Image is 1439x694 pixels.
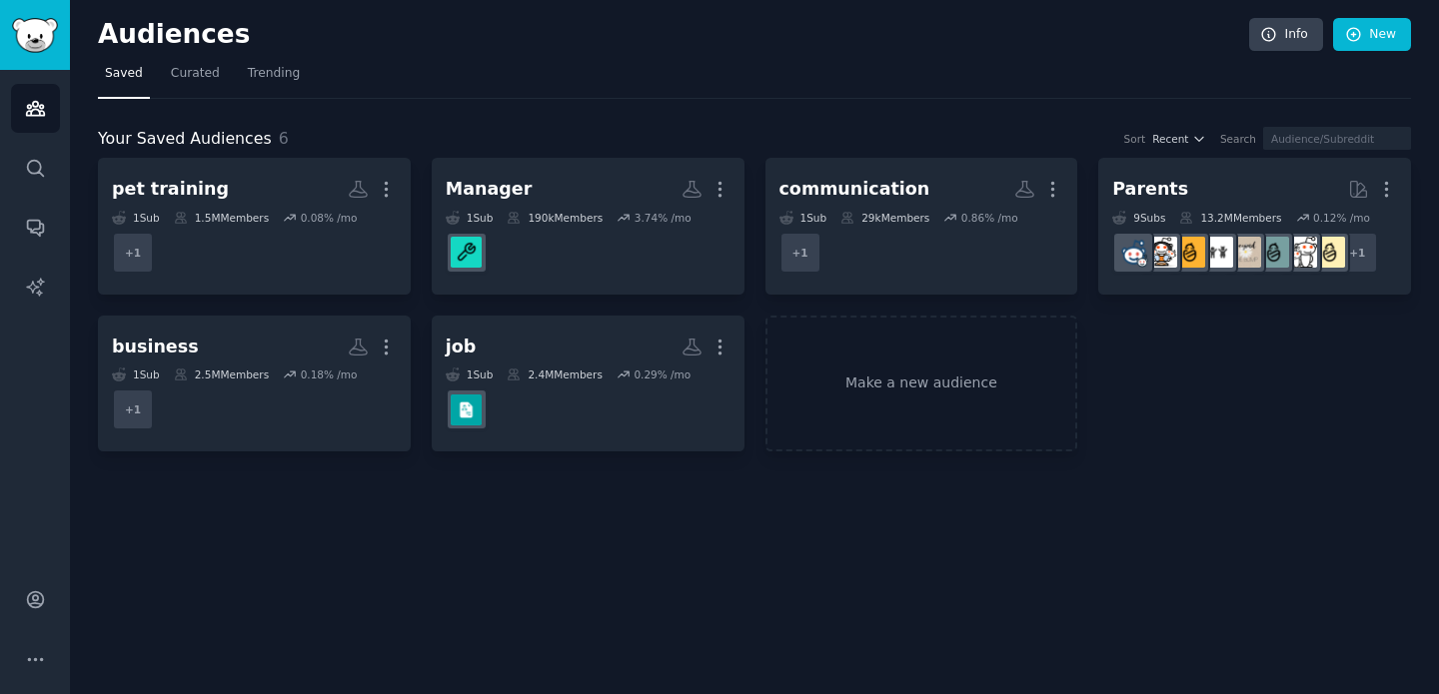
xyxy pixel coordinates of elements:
div: + 1 [112,232,154,274]
div: 3.74 % /mo [635,211,692,225]
img: parentsofmultiples [1146,237,1177,268]
img: toddlers [1202,237,1233,268]
div: communication [779,177,930,202]
h2: Audiences [98,19,1249,51]
div: Sort [1124,132,1146,146]
div: Parents [1112,177,1188,202]
img: beyondthebump [1230,237,1261,268]
div: 29k Members [840,211,929,225]
span: Curated [171,65,220,83]
a: New [1333,18,1411,52]
span: Trending [248,65,300,83]
div: 1.5M Members [174,211,269,225]
a: Make a new audience [765,316,1078,452]
div: 2.4M Members [507,367,602,381]
div: pet training [112,177,229,202]
div: 1 Sub [112,211,160,225]
button: Recent [1152,132,1206,146]
img: daddit [1286,237,1317,268]
img: GummySearch logo [12,18,58,53]
div: 0.29 % /mo [634,367,691,381]
div: 1 Sub [112,367,160,381]
span: 6 [279,129,289,148]
div: 1 Sub [446,211,494,225]
img: Parenting [1314,237,1345,268]
div: 9 Sub s [1112,211,1165,225]
a: communication1Sub29kMembers0.86% /mo+1 [765,158,1078,295]
div: 0.12 % /mo [1313,211,1370,225]
div: 1 Sub [446,367,494,381]
div: + 1 [779,232,821,274]
a: Parents9Subs13.2MMembers0.12% /mo+1ParentingdadditSingleParentsbeyondthebumptoddlersNewParentspar... [1098,158,1411,295]
div: business [112,335,199,359]
img: managers [451,237,482,268]
a: pet training1Sub1.5MMembers0.08% /mo+1 [98,158,411,295]
span: Saved [105,65,143,83]
div: + 1 [112,388,154,430]
a: job1Sub2.4MMembers0.29% /mojobs [432,316,744,452]
a: Saved [98,58,150,99]
span: Your Saved Audiences [98,127,272,152]
input: Audience/Subreddit [1263,127,1411,150]
img: NewParents [1174,237,1205,268]
span: Recent [1152,132,1188,146]
div: 0.18 % /mo [301,367,358,381]
a: business1Sub2.5MMembers0.18% /mo+1 [98,316,411,452]
img: SingleParents [1258,237,1289,268]
div: + 1 [1336,232,1378,274]
div: 0.86 % /mo [961,211,1018,225]
div: 13.2M Members [1179,211,1281,225]
a: Info [1249,18,1323,52]
img: Parents [1118,237,1149,268]
div: Manager [446,177,533,202]
a: Trending [241,58,307,99]
div: 190k Members [507,211,603,225]
div: 1 Sub [779,211,827,225]
div: job [446,335,477,359]
div: Search [1220,132,1256,146]
a: Curated [164,58,227,99]
a: Manager1Sub190kMembers3.74% /momanagers [432,158,744,295]
div: 2.5M Members [174,367,269,381]
div: 0.08 % /mo [301,211,358,225]
img: jobs [451,394,482,425]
